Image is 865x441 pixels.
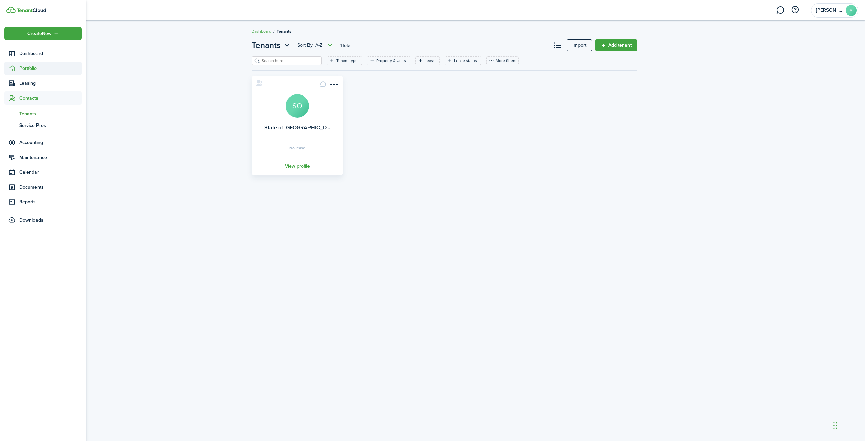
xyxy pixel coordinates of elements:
button: Open menu [328,81,339,90]
filter-tag: Open filter [445,56,481,65]
iframe: Chat Widget [714,170,865,441]
a: Dashboard [252,28,271,34]
filter-tag: Open filter [415,56,440,65]
a: Dashboard [4,47,82,60]
filter-tag: Open filter [367,56,410,65]
span: Dashboard [19,50,82,57]
span: Contacts [19,94,82,102]
button: Open menu [252,39,291,51]
span: Portfolio [19,65,82,72]
a: State of [GEOGRAPHIC_DATA] [GEOGRAPHIC_DATA] [264,123,392,131]
span: Maintenance [19,154,82,161]
a: Messaging [774,2,787,19]
span: No lease [289,146,305,150]
span: Service Pros [19,122,82,129]
span: Tenants [252,39,281,51]
button: Open menu [297,41,334,49]
span: Documents [19,184,82,191]
span: Downloads [19,217,43,224]
button: More filters [486,56,519,65]
span: Sort by [297,42,315,49]
header-page-total: 1 Total [340,42,351,49]
filter-tag-label: Property & Units [376,58,406,64]
span: Accounting [19,139,82,146]
span: A-Z [315,42,322,49]
span: Reports [19,198,82,205]
button: Sort byA-Z [297,41,334,49]
a: Tenants [4,108,82,119]
span: Leasing [19,80,82,87]
img: TenantCloud [6,7,16,13]
button: Tenants [252,39,291,51]
img: TenantCloud [17,8,46,12]
avatar-text: A [846,5,857,16]
filter-tag-label: Tenant type [336,58,358,64]
a: Add tenant [595,39,637,51]
span: Create New [27,31,52,36]
span: Abdul [816,8,843,13]
a: SO [286,94,309,118]
span: Tenants [19,110,82,117]
button: Open menu [4,27,82,40]
span: Tenants [277,28,291,34]
filter-tag-label: Lease status [454,58,477,64]
filter-tag-label: Lease [425,58,436,64]
a: Service Pros [4,119,82,131]
span: Calendar [19,169,82,176]
a: Reports [4,195,82,209]
input: Search here... [260,58,319,64]
button: Open resource center [789,4,801,16]
filter-tag: Open filter [327,56,362,65]
a: View profile [251,157,344,175]
a: Import [567,39,592,51]
div: Drag [833,415,837,436]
